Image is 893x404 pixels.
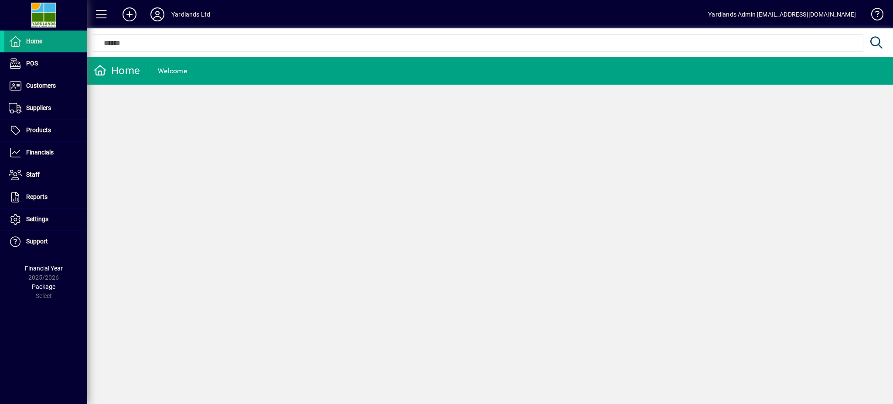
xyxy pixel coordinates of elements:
span: Financial Year [25,265,63,272]
a: POS [4,53,87,75]
span: Suppliers [26,104,51,111]
span: Customers [26,82,56,89]
div: Home [94,64,140,78]
button: Profile [143,7,171,22]
span: Reports [26,193,48,200]
span: Products [26,127,51,134]
span: Package [32,283,55,290]
a: Support [4,231,87,253]
span: POS [26,60,38,67]
a: Customers [4,75,87,97]
button: Add [116,7,143,22]
span: Settings [26,216,48,223]
span: Financials [26,149,54,156]
span: Staff [26,171,40,178]
div: Yardlands Admin [EMAIL_ADDRESS][DOMAIN_NAME] [708,7,856,21]
a: Products [4,120,87,141]
a: Financials [4,142,87,164]
a: Suppliers [4,97,87,119]
div: Welcome [158,64,187,78]
span: Support [26,238,48,245]
a: Staff [4,164,87,186]
span: Home [26,38,42,45]
a: Reports [4,186,87,208]
a: Settings [4,209,87,230]
a: Knowledge Base [865,2,882,30]
div: Yardlands Ltd [171,7,210,21]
